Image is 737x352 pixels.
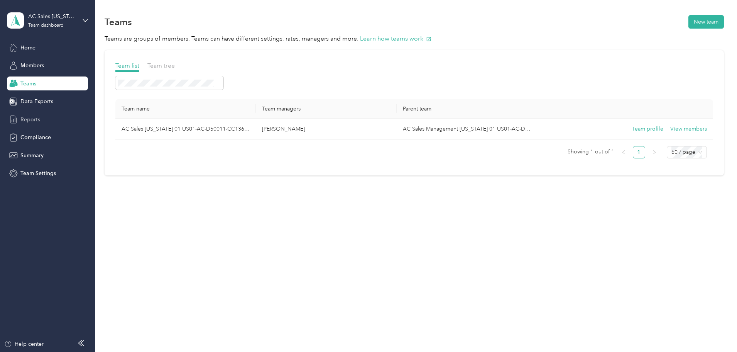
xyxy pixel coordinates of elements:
[147,62,175,69] span: Team tree
[648,146,661,158] li: Next Page
[397,99,537,119] th: Parent team
[670,125,707,133] button: View members
[568,146,614,158] span: Showing 1 out of 1
[115,119,256,140] td: AC Sales Ohio 01 US01-AC-D50011-CC13600 (Megan Rowles)
[20,61,44,70] span: Members
[105,18,132,26] h1: Teams
[20,44,35,52] span: Home
[20,169,56,177] span: Team Settings
[28,12,76,20] div: AC Sales [US_STATE] 01 US01-AC-D50011-CC13600 ([PERSON_NAME])
[648,146,661,158] button: right
[671,146,702,158] span: 50 / page
[633,146,645,158] a: 1
[397,119,537,140] td: AC Sales Management Massachusetts 01 US01-AC-D50014-CC12200 (Ben Henry)
[105,34,724,44] p: Teams are groups of members. Teams can have different settings, rates, managers and more.
[632,125,663,133] button: Team profile
[20,80,36,88] span: Teams
[4,340,44,348] button: Help center
[652,150,657,155] span: right
[20,97,53,105] span: Data Exports
[115,62,139,69] span: Team list
[667,146,707,158] div: Page Size
[360,34,431,44] button: Learn how teams work
[20,116,40,124] span: Reports
[621,150,626,155] span: left
[28,23,64,28] div: Team dashboard
[617,146,630,158] li: Previous Page
[20,133,51,141] span: Compliance
[115,99,256,119] th: Team name
[20,151,44,160] span: Summary
[688,15,724,29] button: New team
[617,146,630,158] button: left
[262,125,390,133] p: [PERSON_NAME]
[256,99,396,119] th: Team managers
[694,309,737,352] iframe: Everlance-gr Chat Button Frame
